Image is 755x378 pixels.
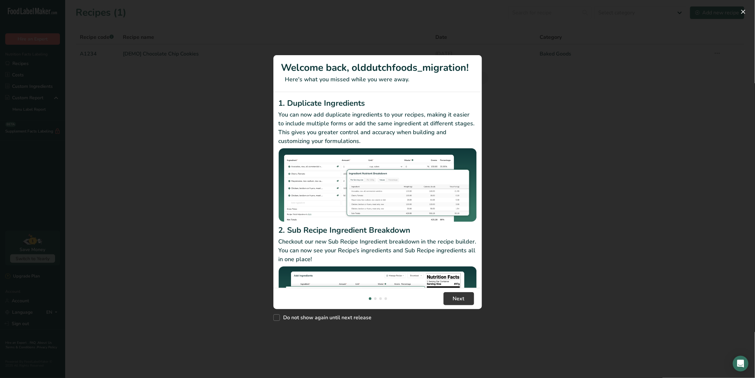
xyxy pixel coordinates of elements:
[281,75,474,84] p: Here's what you missed while you were away.
[279,224,477,236] h2: 2. Sub Recipe Ingredient Breakdown
[279,110,477,146] p: You can now add duplicate ingredients to your recipes, making it easier to include multiple forms...
[279,97,477,109] h2: 1. Duplicate Ingredients
[279,237,477,264] p: Checkout our new Sub Recipe Ingredient breakdown in the recipe builder. You can now see your Reci...
[453,295,465,303] span: Next
[733,356,748,371] div: Open Intercom Messenger
[279,266,477,340] img: Sub Recipe Ingredient Breakdown
[281,60,474,75] h1: Welcome back, olddutchfoods_migration!
[443,292,474,305] button: Next
[279,148,477,222] img: Duplicate Ingredients
[280,314,372,321] span: Do not show again until next release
